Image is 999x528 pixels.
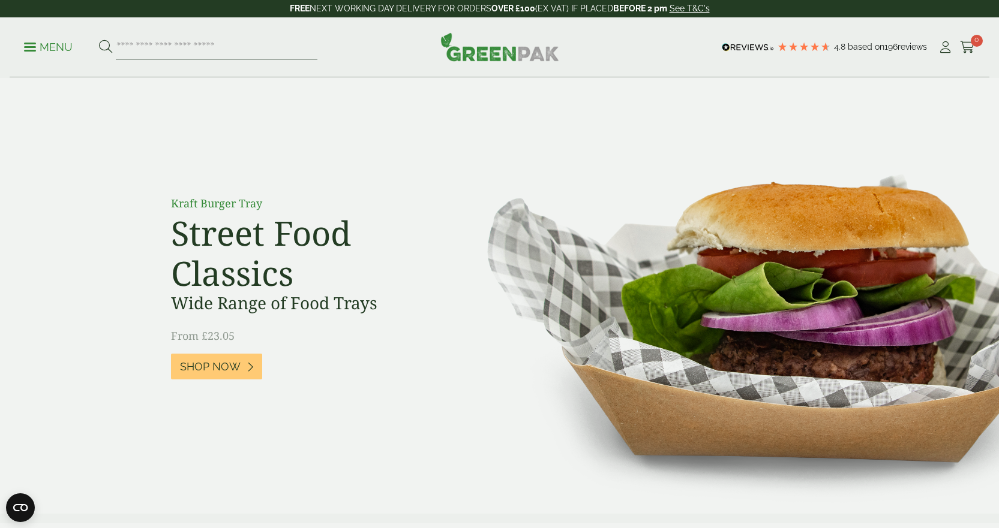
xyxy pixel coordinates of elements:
[777,41,831,52] div: 4.79 Stars
[491,4,535,13] strong: OVER £100
[722,43,774,52] img: REVIEWS.io
[290,4,310,13] strong: FREE
[24,40,73,55] p: Menu
[848,42,884,52] span: Based on
[960,38,975,56] a: 0
[613,4,667,13] strong: BEFORE 2 pm
[180,360,241,373] span: Shop Now
[171,213,441,293] h2: Street Food Classics
[898,42,927,52] span: reviews
[971,35,983,47] span: 0
[24,40,73,52] a: Menu
[834,42,848,52] span: 4.8
[440,32,559,61] img: GreenPak Supplies
[938,41,953,53] i: My Account
[449,78,999,514] img: Street Food Classics
[960,41,975,53] i: Cart
[171,195,441,212] p: Kraft Burger Tray
[171,354,262,379] a: Shop Now
[171,328,235,343] span: From £23.05
[670,4,710,13] a: See T&C's
[6,493,35,522] button: Open CMP widget
[171,293,441,313] h3: Wide Range of Food Trays
[884,42,898,52] span: 196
